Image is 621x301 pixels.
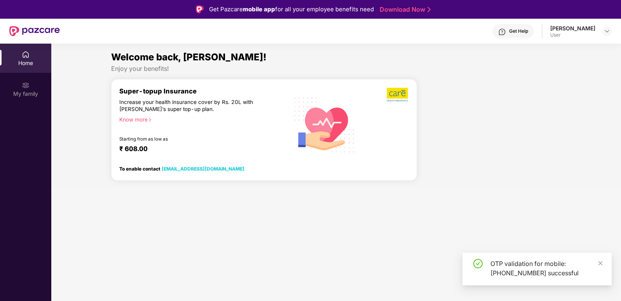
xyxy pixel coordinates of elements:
span: check-circle [473,259,483,268]
div: ₹ 608.00 [119,145,280,154]
a: Download Now [380,5,428,14]
img: svg+xml;base64,PHN2ZyBpZD0iRHJvcGRvd24tMzJ4MzIiIHhtbG5zPSJodHRwOi8vd3d3LnczLm9yZy8yMDAwL3N2ZyIgd2... [604,28,610,34]
img: svg+xml;base64,PHN2ZyBpZD0iSGVscC0zMngzMiIgeG1sbnM9Imh0dHA6Ly93d3cudzMub3JnLzIwMDAvc3ZnIiB3aWR0aD... [498,28,506,36]
img: Stroke [427,5,431,14]
a: [EMAIL_ADDRESS][DOMAIN_NAME] [162,166,244,172]
img: svg+xml;base64,PHN2ZyBpZD0iSG9tZSIgeG1sbnM9Imh0dHA6Ly93d3cudzMub3JnLzIwMDAvc3ZnIiB3aWR0aD0iMjAiIG... [22,51,30,58]
img: b5dec4f62d2307b9de63beb79f102df3.png [387,87,409,102]
div: OTP validation for mobile: [PHONE_NUMBER] successful [490,259,602,278]
img: svg+xml;base64,PHN2ZyB4bWxucz0iaHR0cDovL3d3dy53My5vcmcvMjAwMC9zdmciIHhtbG5zOnhsaW5rPSJodHRwOi8vd3... [288,88,361,161]
span: right [148,118,152,122]
div: Starting from as low as [119,136,255,142]
div: User [550,32,595,38]
div: To enable contact [119,166,244,171]
div: Super-topup Insurance [119,87,288,95]
div: [PERSON_NAME] [550,25,595,32]
div: Get Pazcare for all your employee benefits need [209,5,374,14]
div: Enjoy your benefits! [111,65,561,73]
strong: mobile app [243,5,275,13]
div: Increase your health insurance cover by Rs. 20L with [PERSON_NAME]’s super top-up plan. [119,99,255,113]
img: Logo [196,5,204,13]
img: svg+xml;base64,PHN2ZyB3aWR0aD0iMjAiIGhlaWdodD0iMjAiIHZpZXdCb3g9IjAgMCAyMCAyMCIgZmlsbD0ibm9uZSIgeG... [22,81,30,89]
div: Get Help [509,28,528,34]
span: Welcome back, [PERSON_NAME]! [111,51,267,63]
img: New Pazcare Logo [9,26,60,36]
div: Know more [119,116,283,121]
span: close [598,261,603,266]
